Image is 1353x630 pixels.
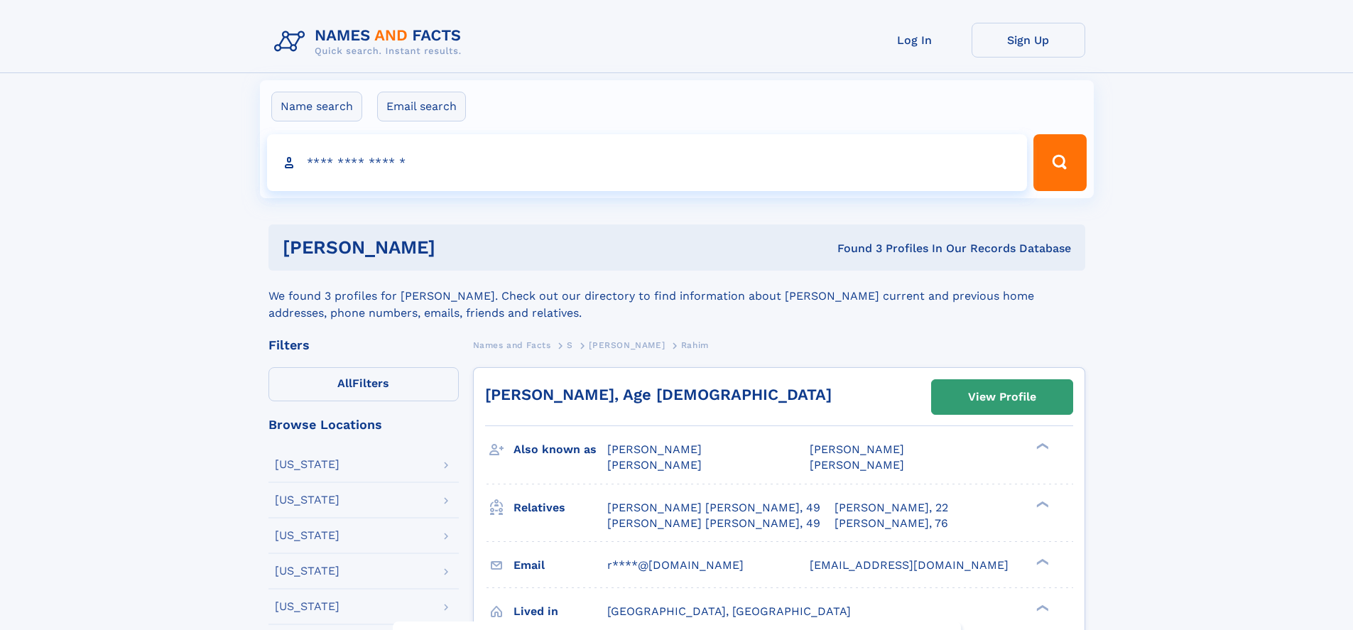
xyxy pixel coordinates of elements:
div: [US_STATE] [275,565,339,577]
a: [PERSON_NAME] [PERSON_NAME], 49 [607,516,820,531]
label: Name search [271,92,362,121]
span: [GEOGRAPHIC_DATA], [GEOGRAPHIC_DATA] [607,604,851,618]
span: [PERSON_NAME] [607,458,702,472]
a: [PERSON_NAME], 22 [835,500,948,516]
span: [EMAIL_ADDRESS][DOMAIN_NAME] [810,558,1009,572]
div: [US_STATE] [275,601,339,612]
a: Log In [858,23,972,58]
a: Sign Up [972,23,1085,58]
a: [PERSON_NAME], 76 [835,516,948,531]
a: [PERSON_NAME] [PERSON_NAME], 49 [607,500,820,516]
input: search input [267,134,1028,191]
a: [PERSON_NAME] [589,336,665,354]
div: View Profile [968,381,1036,413]
div: ❯ [1033,603,1050,612]
div: [US_STATE] [275,530,339,541]
div: Found 3 Profiles In Our Records Database [636,241,1071,256]
a: S [567,336,573,354]
button: Search Button [1033,134,1086,191]
label: Filters [268,367,459,401]
span: [PERSON_NAME] [810,442,904,456]
h3: Also known as [514,438,607,462]
a: View Profile [932,380,1072,414]
h3: Email [514,553,607,577]
div: ❯ [1033,557,1050,566]
h3: Lived in [514,599,607,624]
span: [PERSON_NAME] [589,340,665,350]
span: Rahim [681,340,709,350]
div: ❯ [1033,442,1050,451]
h1: [PERSON_NAME] [283,239,636,256]
div: We found 3 profiles for [PERSON_NAME]. Check out our directory to find information about [PERSON_... [268,271,1085,322]
label: Email search [377,92,466,121]
a: Names and Facts [473,336,551,354]
div: [US_STATE] [275,459,339,470]
div: Filters [268,339,459,352]
div: ❯ [1033,499,1050,509]
span: All [337,376,352,390]
span: [PERSON_NAME] [607,442,702,456]
div: [US_STATE] [275,494,339,506]
h3: Relatives [514,496,607,520]
a: [PERSON_NAME], Age [DEMOGRAPHIC_DATA] [485,386,832,403]
div: Browse Locations [268,418,459,431]
img: Logo Names and Facts [268,23,473,61]
span: [PERSON_NAME] [810,458,904,472]
span: S [567,340,573,350]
